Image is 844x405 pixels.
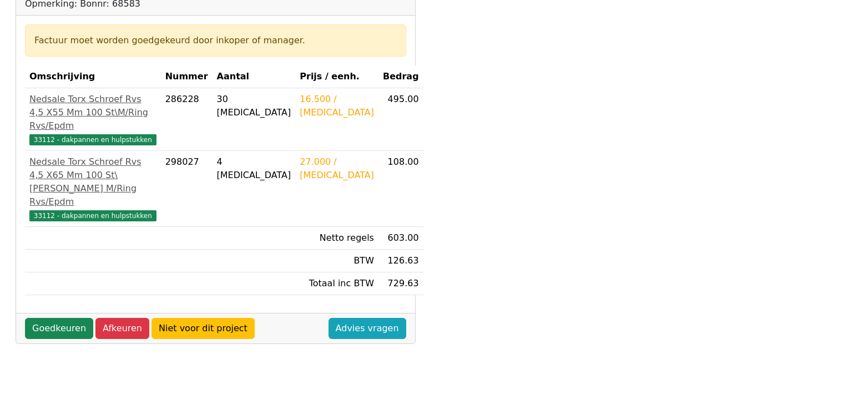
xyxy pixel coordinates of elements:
[378,250,423,272] td: 126.63
[378,227,423,250] td: 603.00
[29,93,156,146] a: Nedsale Torx Schroef Rvs 4,5 X55 Mm 100 St\M/Ring Rvs/Epdm33112 - dakpannen en hulpstukken
[295,250,378,272] td: BTW
[378,88,423,151] td: 495.00
[300,155,374,182] div: 27.000 / [MEDICAL_DATA]
[151,318,255,339] a: Niet voor dit project
[95,318,149,339] a: Afkeuren
[29,93,156,133] div: Nedsale Torx Schroef Rvs 4,5 X55 Mm 100 St\M/Ring Rvs/Epdm
[217,93,291,119] div: 30 [MEDICAL_DATA]
[34,34,397,47] div: Factuur moet worden goedgekeurd door inkoper of manager.
[161,151,213,227] td: 298027
[295,227,378,250] td: Netto regels
[25,65,161,88] th: Omschrijving
[378,65,423,88] th: Bedrag
[25,318,93,339] a: Goedkeuren
[378,151,423,227] td: 108.00
[213,65,296,88] th: Aantal
[29,155,156,209] div: Nedsale Torx Schroef Rvs 4,5 X65 Mm 100 St\[PERSON_NAME] M/Ring Rvs/Epdm
[29,155,156,222] a: Nedsale Torx Schroef Rvs 4,5 X65 Mm 100 St\[PERSON_NAME] M/Ring Rvs/Epdm33112 - dakpannen en hulp...
[328,318,406,339] a: Advies vragen
[217,155,291,182] div: 4 [MEDICAL_DATA]
[378,272,423,295] td: 729.63
[161,88,213,151] td: 286228
[295,272,378,295] td: Totaal inc BTW
[295,65,378,88] th: Prijs / eenh.
[29,134,156,145] span: 33112 - dakpannen en hulpstukken
[161,65,213,88] th: Nummer
[29,210,156,221] span: 33112 - dakpannen en hulpstukken
[300,93,374,119] div: 16.500 / [MEDICAL_DATA]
